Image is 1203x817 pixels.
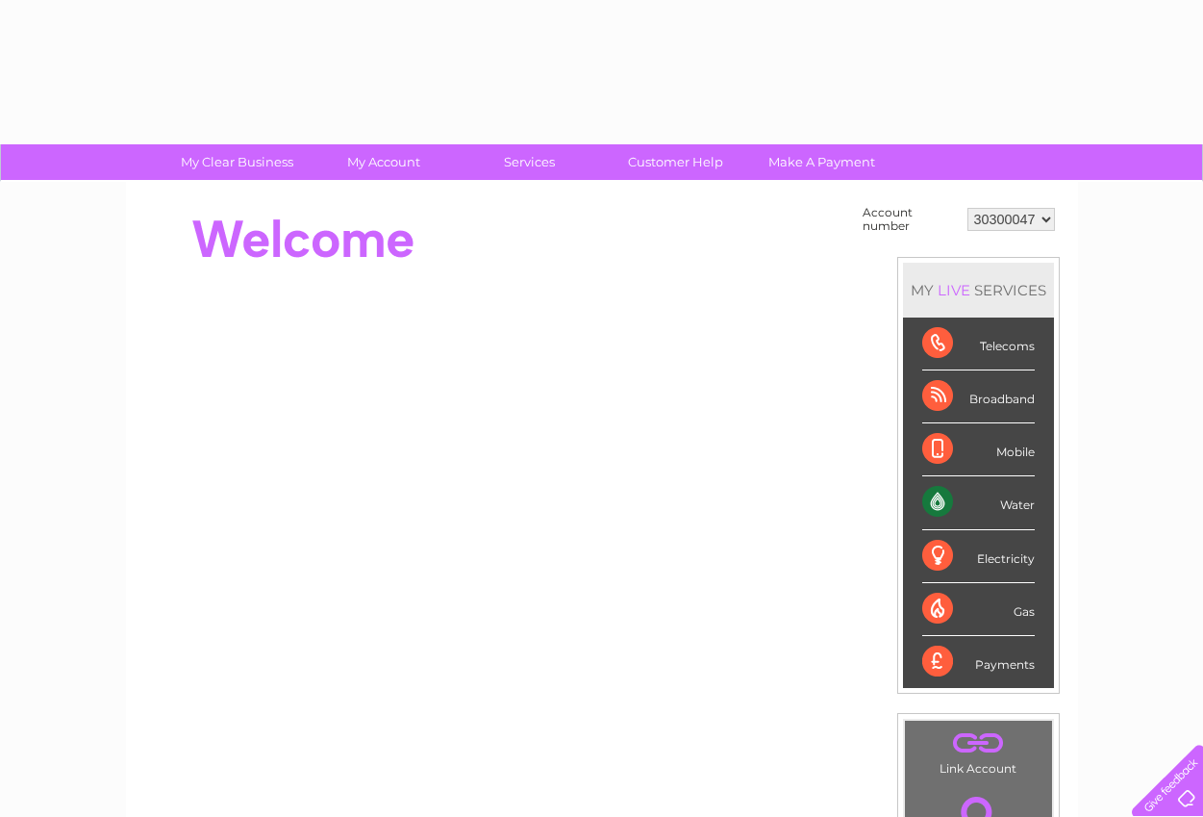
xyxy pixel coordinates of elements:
[450,144,609,180] a: Services
[922,476,1035,529] div: Water
[903,263,1054,318] div: MY SERVICES
[158,144,316,180] a: My Clear Business
[922,636,1035,688] div: Payments
[596,144,755,180] a: Customer Help
[910,726,1047,759] a: .
[922,370,1035,423] div: Broadband
[304,144,463,180] a: My Account
[922,530,1035,583] div: Electricity
[922,423,1035,476] div: Mobile
[934,281,974,299] div: LIVE
[742,144,901,180] a: Make A Payment
[922,583,1035,636] div: Gas
[904,720,1053,780] td: Link Account
[858,201,963,238] td: Account number
[922,318,1035,370] div: Telecoms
